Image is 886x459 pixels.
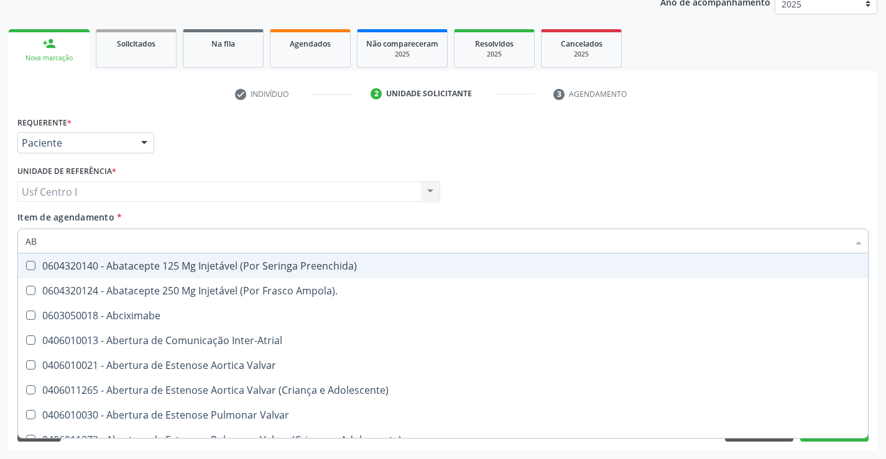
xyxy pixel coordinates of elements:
span: Na fila [211,39,235,49]
span: Cancelados [561,39,602,49]
span: Solicitados [117,39,155,49]
span: Item de agendamento [17,211,114,223]
div: 2025 [463,50,525,59]
div: 2025 [550,50,612,59]
span: Paciente [22,137,129,149]
div: Nova marcação [17,53,81,63]
label: Unidade de referência [17,162,116,181]
div: 2025 [366,50,438,59]
div: 2 [371,88,382,99]
span: Agendados [290,39,331,49]
div: Unidade solicitante [386,88,472,99]
span: Não compareceram [366,39,438,49]
div: person_add [42,37,56,50]
input: Buscar por procedimentos [25,229,848,253]
label: Requerente [17,113,72,132]
span: Resolvidos [475,39,514,49]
